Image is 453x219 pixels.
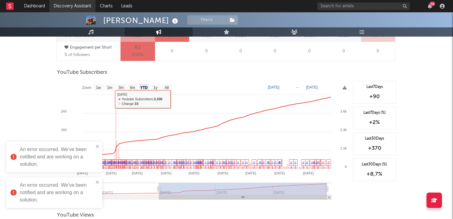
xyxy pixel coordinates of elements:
[430,2,435,6] div: 56
[64,53,90,57] span: % of followers
[132,171,143,175] text: [DATE]
[306,85,318,90] text: [DATE]
[155,42,189,61] div: 0
[316,160,319,164] a: ♫
[132,51,143,59] span: 0.00 %
[186,160,188,164] a: ♫
[130,86,135,90] text: 6m
[194,160,197,164] a: ♫
[326,42,361,61] div: 0
[292,42,326,61] div: 0
[140,86,148,90] text: YTD
[253,160,255,164] a: ♫
[278,160,280,164] a: ♫
[267,160,269,164] a: ♫
[294,160,296,164] a: ♫
[216,160,218,164] a: ♫
[268,85,280,90] text: [DATE]
[96,86,101,90] text: 1w
[119,86,124,90] text: 3m
[242,160,244,164] a: ♫
[258,42,292,61] div: 0
[356,145,393,152] div: +370
[155,160,157,164] a: ♫
[168,160,171,164] a: ♫
[340,146,347,150] text: 1.2k
[117,160,120,164] a: ♫
[361,42,395,61] div: 0
[20,181,94,204] div: An error occurred. We've been notified and are working on a solution.
[223,42,258,61] div: 0
[207,160,210,164] a: ♫
[322,160,324,164] a: ♫
[356,110,393,116] div: Last 7 Days (%)
[340,128,347,132] text: 2.4k
[204,160,207,164] a: ♫
[106,171,117,175] text: [DATE]
[20,146,94,168] div: An error occurred. We've been notified and are working on a solution.
[296,85,299,90] text: →
[190,160,192,164] a: ♫
[107,160,109,164] a: ♫
[227,160,230,164] a: ♫
[290,160,292,164] a: ♫
[165,86,169,90] text: All
[356,170,393,178] div: +8,7 %
[82,86,92,90] text: Zoom
[356,136,393,141] div: Last 30 Days
[428,4,432,9] button: 56
[225,160,227,164] a: ♫
[61,128,67,132] text: 160
[176,160,178,164] a: ♫
[139,160,142,164] a: ♫
[187,15,226,25] button: Track
[302,160,304,164] a: ♫
[274,160,277,164] a: ♫
[165,160,167,164] a: ♫
[311,160,313,164] a: ♫
[137,160,139,164] a: ♫
[222,160,225,164] a: ♫
[173,160,175,164] a: ♫
[57,69,107,76] span: YouTube Subscribers
[96,144,100,150] button: close
[182,160,185,164] a: ♫
[132,160,134,164] a: ♫
[312,160,315,164] a: ♫
[96,180,100,185] button: close
[237,160,239,164] a: ♫
[258,160,261,164] a: ♫
[135,44,140,51] p: 0.1
[159,160,161,164] a: ♫
[356,93,393,100] div: +90
[245,160,248,164] a: ♫
[126,160,129,164] a: ♫
[306,160,308,164] a: ♫
[145,160,147,164] a: ♫
[209,160,211,164] a: ♫
[189,42,223,61] div: 0
[153,86,157,90] text: 1y
[340,109,347,113] text: 3.6k
[356,119,393,126] div: +2 %
[115,160,117,164] a: ♫
[103,15,180,26] div: [PERSON_NAME]
[153,160,155,164] a: ♫
[61,109,67,113] text: 240
[356,84,393,90] div: Last 7 Days
[178,160,180,164] a: ♫
[356,162,393,167] div: Last 30 Days (%)
[218,171,228,175] text: [DATE]
[233,160,235,164] a: ♫
[199,160,202,164] a: ♫
[231,160,233,164] a: ♫
[219,160,222,164] a: ♫
[327,160,330,164] a: ♫
[107,86,112,90] text: 1m
[189,171,199,175] text: [DATE]
[262,160,265,164] a: ♫
[303,171,314,175] text: [DATE]
[317,2,410,10] input: Search for artists
[104,160,106,164] a: ♫
[274,171,285,175] text: [DATE]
